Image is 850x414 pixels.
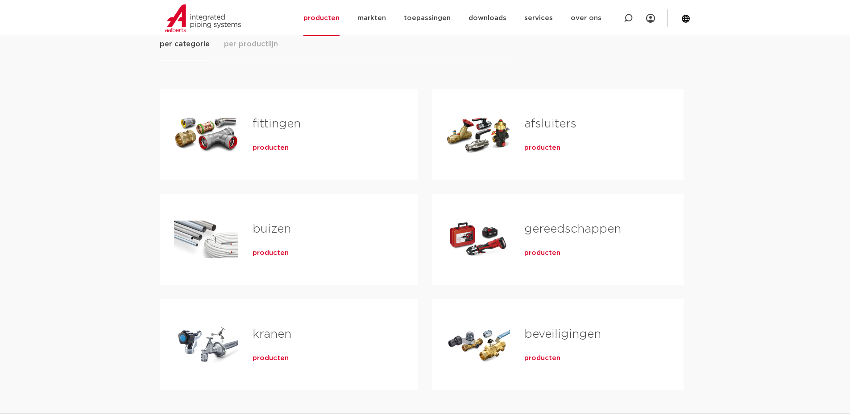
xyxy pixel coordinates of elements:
[524,328,601,340] a: beveiligingen
[253,328,291,340] a: kranen
[253,118,301,130] a: fittingen
[253,143,289,152] a: producten
[524,249,560,258] a: producten
[160,38,691,404] div: Tabs. Open items met enter of spatie, sluit af met escape en navigeer met de pijltoetsen.
[160,39,210,49] span: per categorie
[524,354,560,363] a: producten
[253,223,291,235] a: buizen
[524,118,576,130] a: afsluiters
[524,223,621,235] a: gereedschappen
[224,39,278,49] span: per productlijn
[253,249,289,258] a: producten
[253,354,289,363] a: producten
[524,143,560,152] a: producten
